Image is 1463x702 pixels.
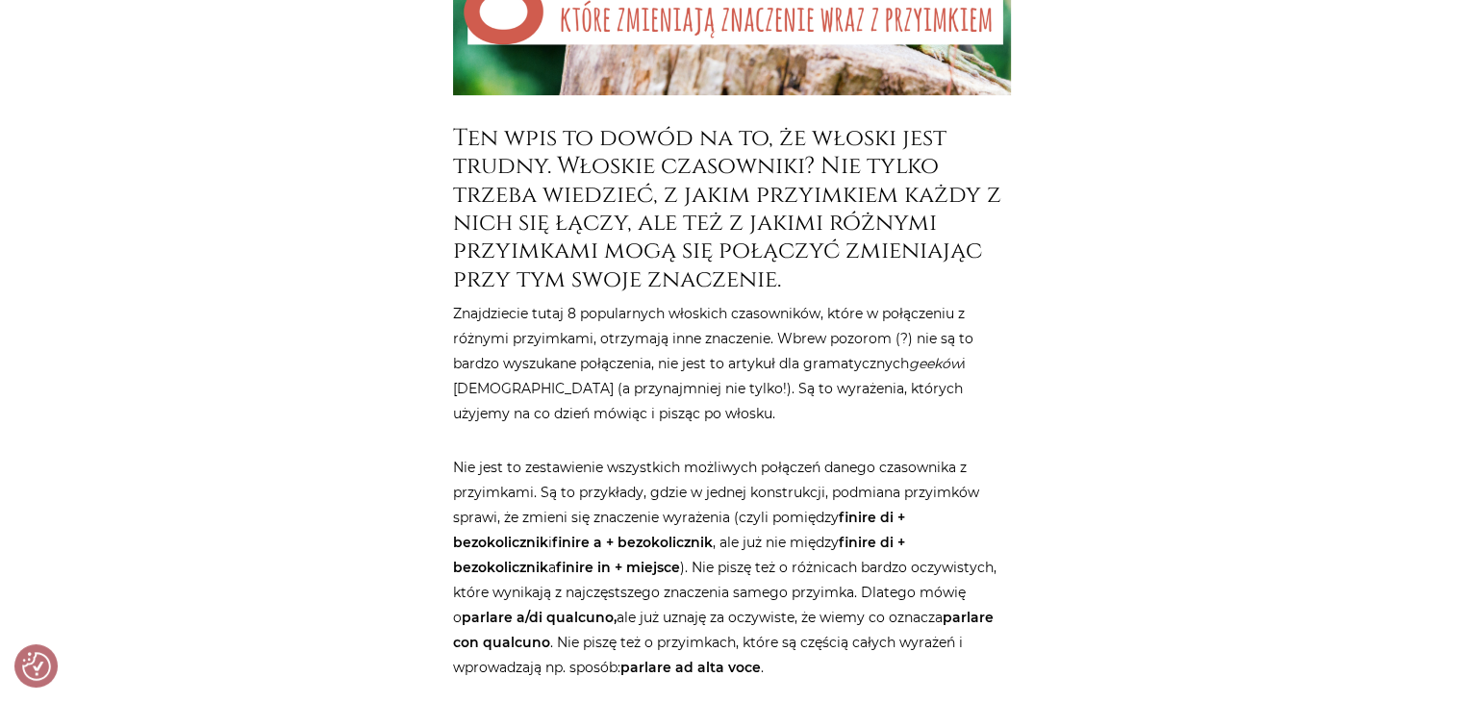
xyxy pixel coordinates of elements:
strong: parlare ad alta voce [620,659,761,676]
em: geeków [909,355,962,372]
h3: Ten wpis to dowód na to, że włoski jest trudny. Włoskie czasowniki? Nie tylko trzeba wiedzieć, z ... [453,124,1011,293]
p: Znajdziecie tutaj 8 popularnych włoskich czasowników, które w połączeniu z różnymi przyimkami, ot... [453,301,1011,426]
button: Preferencje co do zgód [22,652,51,681]
strong: finire a + bezokolicznik [552,534,713,551]
p: Nie jest to zestawienie wszystkich możliwych połączeń danego czasownika z przyimkami. Są to przyk... [453,455,1011,680]
strong: finire in + miejsce [556,559,680,576]
strong: parlare a/di qualcuno, [462,609,617,626]
img: Revisit consent button [22,652,51,681]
